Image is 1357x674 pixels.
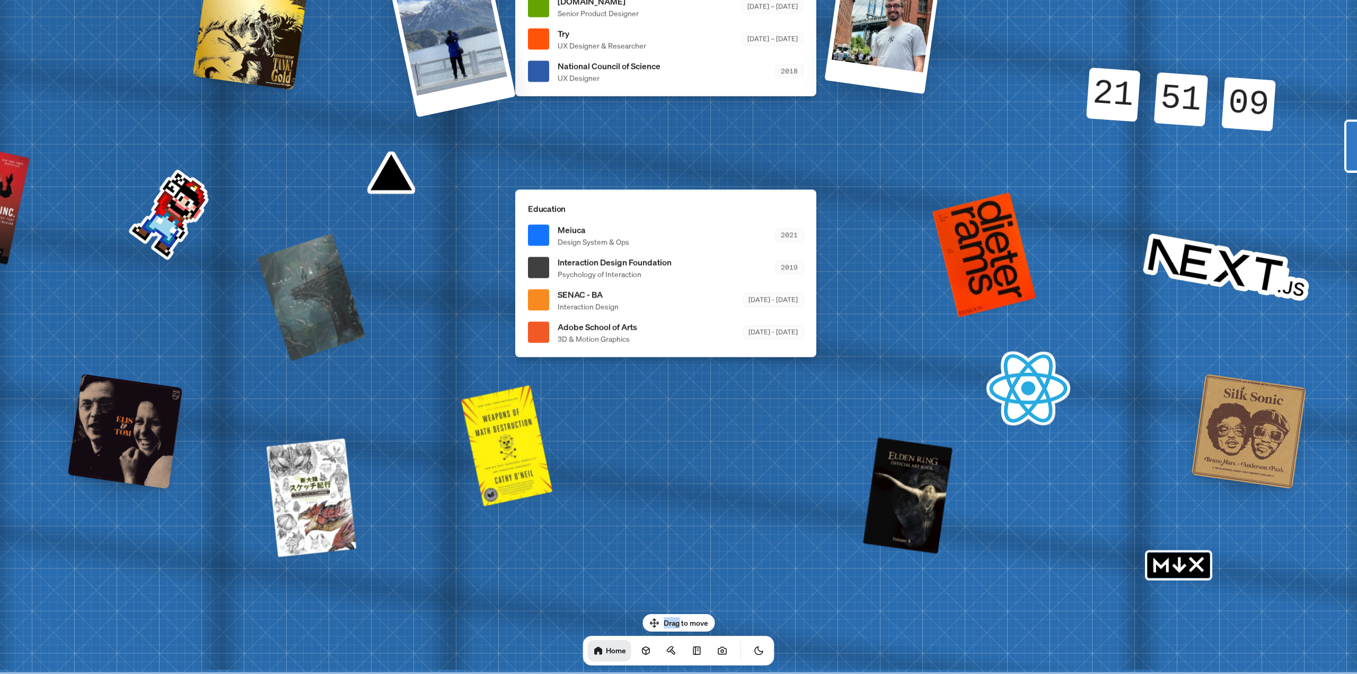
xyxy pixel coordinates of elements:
span: Adobe School of Arts [558,320,637,333]
span: Meiuca [558,223,629,236]
span: Interaction Design [558,301,619,312]
span: Design System & Ops [558,236,629,247]
span: Try [558,27,646,40]
div: 2018 [775,65,804,78]
div: 2021 [775,229,804,242]
span: 3D & Motion Graphics [558,333,637,344]
span: Senior Product Designer [558,7,639,19]
span: Interaction Design Foundation [558,256,672,268]
span: UX Designer [558,72,660,83]
div: [DATE] – [DATE] [742,32,804,46]
a: Home [588,640,631,661]
div: 2019 [775,261,804,274]
span: National Council of Science [558,59,660,72]
button: Toggle Theme [748,640,770,661]
p: Education [528,202,804,215]
span: UX Designer & Researcher [558,40,646,51]
svg: MDX [1145,550,1212,580]
span: Psychology of Interaction [558,268,672,279]
div: [DATE] - [DATE] [743,293,804,307]
h1: Home [606,645,626,655]
span: SENAC - BA [558,288,619,301]
div: [DATE] - [DATE] [743,326,804,339]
